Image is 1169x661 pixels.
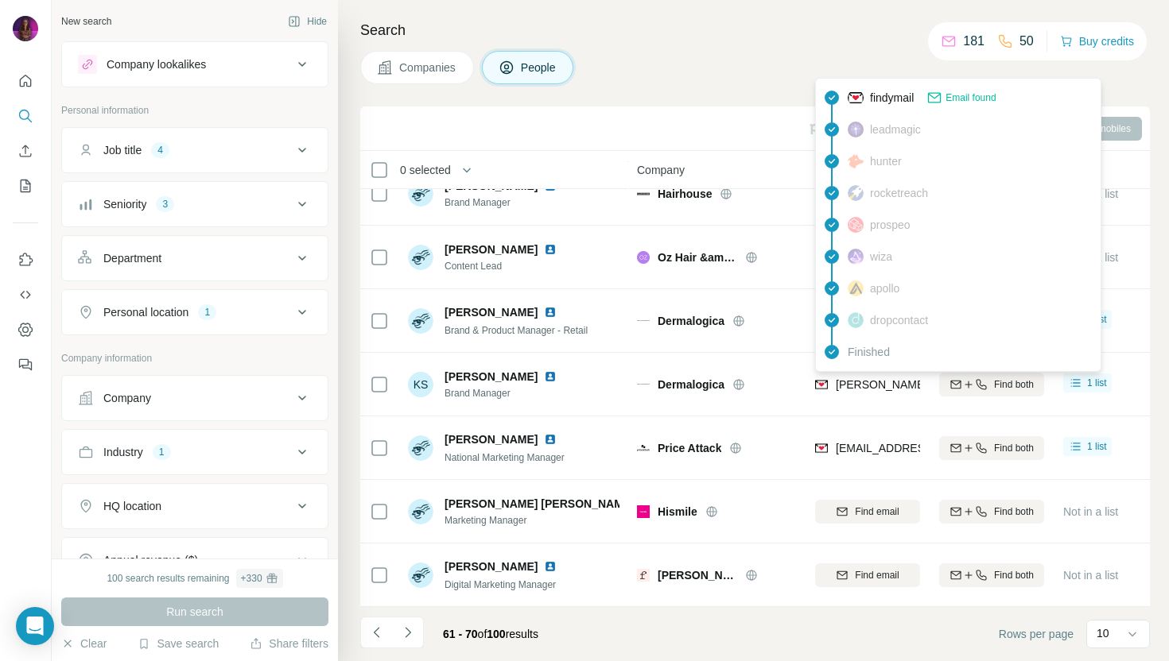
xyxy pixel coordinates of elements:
[13,245,38,274] button: Use Surfe on LinkedIn
[62,131,328,169] button: Job title4
[658,440,721,456] span: Price Attack
[62,185,328,223] button: Seniority3
[637,162,685,178] span: Company
[870,122,921,137] span: leadmagic
[1087,312,1107,327] span: 1 list
[408,308,433,334] img: Avatar
[870,312,928,328] span: dropcontact
[848,249,864,265] img: provider wiza logo
[61,351,328,365] p: Company information
[445,369,538,385] span: [PERSON_NAME]
[870,217,911,233] span: prospeo
[153,445,171,459] div: 1
[103,444,143,460] div: Industry
[1087,439,1107,454] span: 1 list
[848,280,864,296] img: provider apollo logo
[399,60,457,75] span: Companies
[107,56,206,72] div: Company lookalikes
[443,628,538,640] span: results
[445,195,563,210] span: Brand Manager
[62,379,328,417] button: Company
[445,325,588,336] span: Brand & Product Manager - Retail
[445,259,563,273] span: Content Lead
[870,249,892,265] span: wiza
[400,162,451,178] span: 0 selected
[445,242,538,257] span: [PERSON_NAME]
[408,499,433,524] img: Avatar
[658,567,737,583] span: [PERSON_NAME] body
[445,304,538,320] span: [PERSON_NAME]
[994,568,1034,582] span: Find both
[445,513,619,528] span: Marketing Manager
[815,563,920,587] button: Find email
[994,377,1034,392] span: Find both
[487,628,505,640] span: 100
[103,498,161,514] div: HQ location
[13,350,38,379] button: Feedback
[445,386,563,400] span: Brand Manager
[103,552,198,568] div: Annual revenue ($)
[277,10,338,33] button: Hide
[13,315,38,344] button: Dashboard
[939,373,1044,396] button: Find both
[815,377,828,392] img: provider findymail logo
[848,312,864,328] img: provider dropcontact logo
[637,320,650,322] img: Logo of Dermalogica
[544,306,557,319] img: LinkedIn logo
[408,372,433,397] div: KS
[445,579,556,590] span: Digital Marketing Manager
[870,153,902,169] span: hunter
[16,607,54,645] div: Open Intercom Messenger
[637,569,650,582] img: Logo of Frank body
[848,122,864,137] img: provider leadmagic logo
[107,569,282,588] div: 100 search results remaining
[408,562,433,588] img: Avatar
[855,568,899,582] span: Find email
[408,181,433,207] img: Avatar
[103,142,142,158] div: Job title
[445,431,538,447] span: [PERSON_NAME]
[13,137,38,165] button: Enrich CSV
[360,19,1150,41] h4: Search
[939,563,1044,587] button: Find both
[62,293,328,331] button: Personal location1
[392,617,424,648] button: Navigate to next page
[836,442,1024,454] span: [EMAIL_ADDRESS][DOMAIN_NAME]
[848,185,864,201] img: provider rocketreach logo
[544,370,557,383] img: LinkedIn logo
[637,384,650,385] img: Logo of Dermalogica
[198,305,216,319] div: 1
[13,67,38,95] button: Quick start
[1060,30,1134,52] button: Buy credits
[13,102,38,130] button: Search
[994,441,1034,455] span: Find both
[156,197,174,211] div: 3
[658,313,724,329] span: Dermalogica
[103,250,161,266] div: Department
[848,217,864,233] img: provider prospeo logo
[544,560,557,573] img: LinkedIn logo
[946,91,996,105] span: Email found
[408,245,433,270] img: Avatar
[521,60,557,75] span: People
[870,280,899,296] span: apollo
[250,636,328,651] button: Share filters
[445,559,538,574] span: [PERSON_NAME]
[870,90,914,106] span: findymail
[13,16,38,41] img: Avatar
[61,14,111,29] div: New search
[848,90,864,106] img: provider findymail logo
[815,500,920,524] button: Find email
[848,154,864,168] img: provider hunter logo
[939,436,1044,460] button: Find both
[103,304,188,320] div: Personal location
[544,433,557,446] img: LinkedIn logo
[999,626,1074,642] span: Rows per page
[848,344,890,360] span: Finished
[637,505,650,518] img: Logo of Hismile
[1097,625,1109,641] p: 10
[443,628,478,640] span: 61 - 70
[637,442,650,454] img: Logo of Price Attack
[360,617,392,648] button: Navigate to previous page
[241,571,262,586] div: + 330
